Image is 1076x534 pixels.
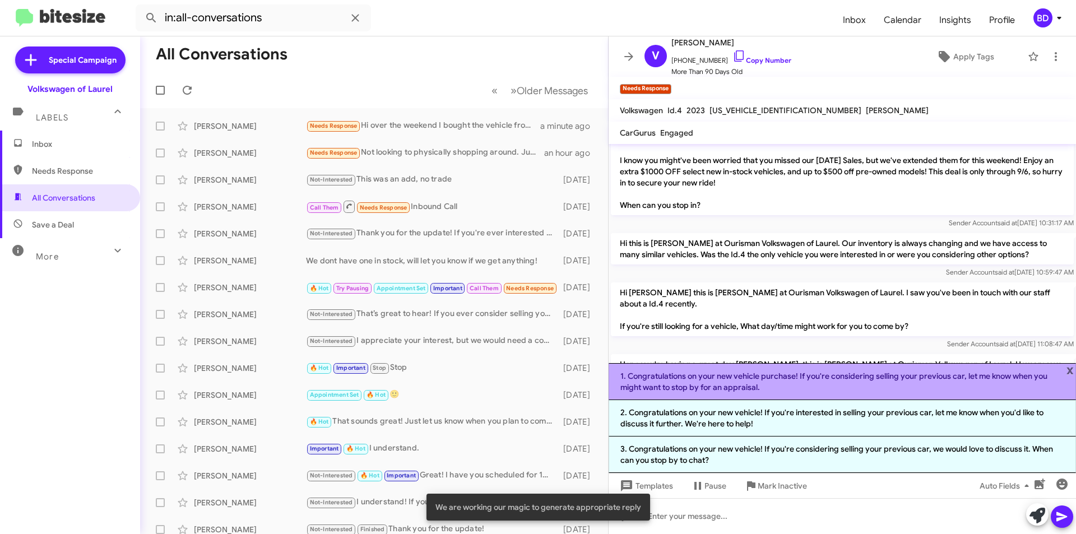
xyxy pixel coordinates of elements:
span: » [511,83,517,97]
div: [PERSON_NAME] [194,416,306,428]
div: Hi over the weekend I bought the vehicle from different dealer ship .. thank you for all your fol... [306,119,540,132]
a: Profile [980,4,1024,36]
span: Appointment Set [377,285,426,292]
div: [PERSON_NAME] [194,470,306,481]
div: [PERSON_NAME] [194,282,306,293]
div: Inbound Call [306,199,558,213]
span: x [1066,363,1074,377]
span: Sender Account [DATE] 10:31:17 AM [949,219,1074,227]
span: CarGurus [620,128,656,138]
span: Not-Interested [310,337,353,345]
span: Inbox [32,138,127,150]
div: [DATE] [558,201,599,212]
div: I understand! If you change your mind or have any questions later, feel free to reach out. Have a... [306,496,558,509]
div: [DATE] [558,470,599,481]
div: [PERSON_NAME] [194,497,306,508]
span: Important [433,285,462,292]
div: Thank you for the update! If you're ever interested in selling your vehicle in the future, feel f... [306,227,558,240]
span: [PERSON_NAME] [671,36,791,49]
button: Apply Tags [907,47,1022,67]
span: « [491,83,498,97]
span: Call Them [470,285,499,292]
div: [DATE] [558,389,599,401]
div: I appreciate your interest, but we would need a co-signer to get you into a new car. Sorry [306,335,558,347]
span: Call Them [310,204,339,211]
li: 2. Congratulations on your new vehicle! If you're interested in selling your previous car, let me... [609,400,1076,437]
span: Needs Response [310,149,358,156]
div: Inbound Call [306,280,558,294]
button: Auto Fields [971,476,1042,496]
div: an hour ago [544,147,599,159]
span: 🔥 Hot [310,364,329,372]
div: This was an add, no trade [306,173,558,186]
a: Copy Number [732,56,791,64]
a: Calendar [875,4,930,36]
span: Sender Account [DATE] 10:59:47 AM [946,268,1074,276]
small: Needs Response [620,84,671,94]
span: Apply Tags [953,47,994,67]
p: Hi this is [PERSON_NAME] at Ourisman Volkswagen of Laurel. Our inventory is always changing and w... [611,233,1074,264]
div: BD [1033,8,1052,27]
span: 🔥 Hot [310,285,329,292]
span: Engaged [660,128,693,138]
span: 🔥 Hot [360,472,379,479]
span: Mark Inactive [758,476,807,496]
span: Needs Response [32,165,127,177]
a: Insights [930,4,980,36]
span: said at [998,219,1017,227]
div: Volkswagen of Laurel [27,83,113,95]
div: [PERSON_NAME] [194,201,306,212]
div: That sounds great! Just let us know when you plan to come in. We're looking forward to seeing you! [306,415,558,428]
span: Not-Interested [310,499,353,506]
li: 1. Congratulations on your new vehicle purchase! If you're considering selling your previous car,... [609,363,1076,400]
span: Not-Interested [310,176,353,183]
span: Stop [373,364,386,372]
span: [PHONE_NUMBER] [671,49,791,66]
span: More Than 90 Days Old [671,66,791,77]
div: Great! I have you scheduled for 1pm [DATE]. We look forward to seeing you then! [306,469,558,482]
li: 3. Congratulations on your new vehicle! If you're considering selling your previous car, we would... [609,437,1076,473]
span: Important [310,445,339,452]
div: [DATE] [558,174,599,185]
p: Hope you're having a great day [PERSON_NAME]. this is [PERSON_NAME] at Ourisman Volkswagen of Lau... [611,354,1074,386]
span: Save a Deal [32,219,74,230]
nav: Page navigation example [485,79,595,102]
p: Hi [PERSON_NAME] it's [PERSON_NAME], General Sales Manager at Ourisman Volkswagen of Laurel. Than... [611,117,1074,215]
span: Important [336,364,365,372]
div: [PERSON_NAME] [194,389,306,401]
span: Needs Response [506,285,554,292]
button: BD [1024,8,1064,27]
span: Older Messages [517,85,588,97]
span: We are working our magic to generate appropriate reply [435,502,641,513]
div: [DATE] [558,309,599,320]
span: Volkswagen [620,105,663,115]
div: [DATE] [558,255,599,266]
span: 🔥 Hot [310,418,329,425]
div: [DATE] [558,443,599,454]
span: Inbox [834,4,875,36]
span: Not-Interested [310,526,353,533]
span: More [36,252,59,262]
div: [PERSON_NAME] [194,443,306,454]
button: Mark Inactive [735,476,816,496]
span: Labels [36,113,68,123]
span: Finished [360,526,385,533]
div: [PERSON_NAME] [194,228,306,239]
a: Special Campaign [15,47,126,73]
span: V [652,47,660,65]
span: 🔥 Hot [367,391,386,398]
p: Hi [PERSON_NAME] this is [PERSON_NAME] at Ourisman Volkswagen of Laurel. I saw you've been in tou... [611,282,1074,336]
span: Appointment Set [310,391,359,398]
div: a minute ago [540,120,599,132]
div: [DATE] [558,282,599,293]
div: 🙂 [306,388,558,401]
span: Needs Response [310,122,358,129]
div: [DATE] [558,228,599,239]
div: [PERSON_NAME] [194,174,306,185]
div: We dont have one in stock, will let you know if we get anything! [306,255,558,266]
span: Sender Account [DATE] 11:08:47 AM [947,340,1074,348]
span: [PERSON_NAME] [866,105,929,115]
span: Not-Interested [310,310,353,318]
